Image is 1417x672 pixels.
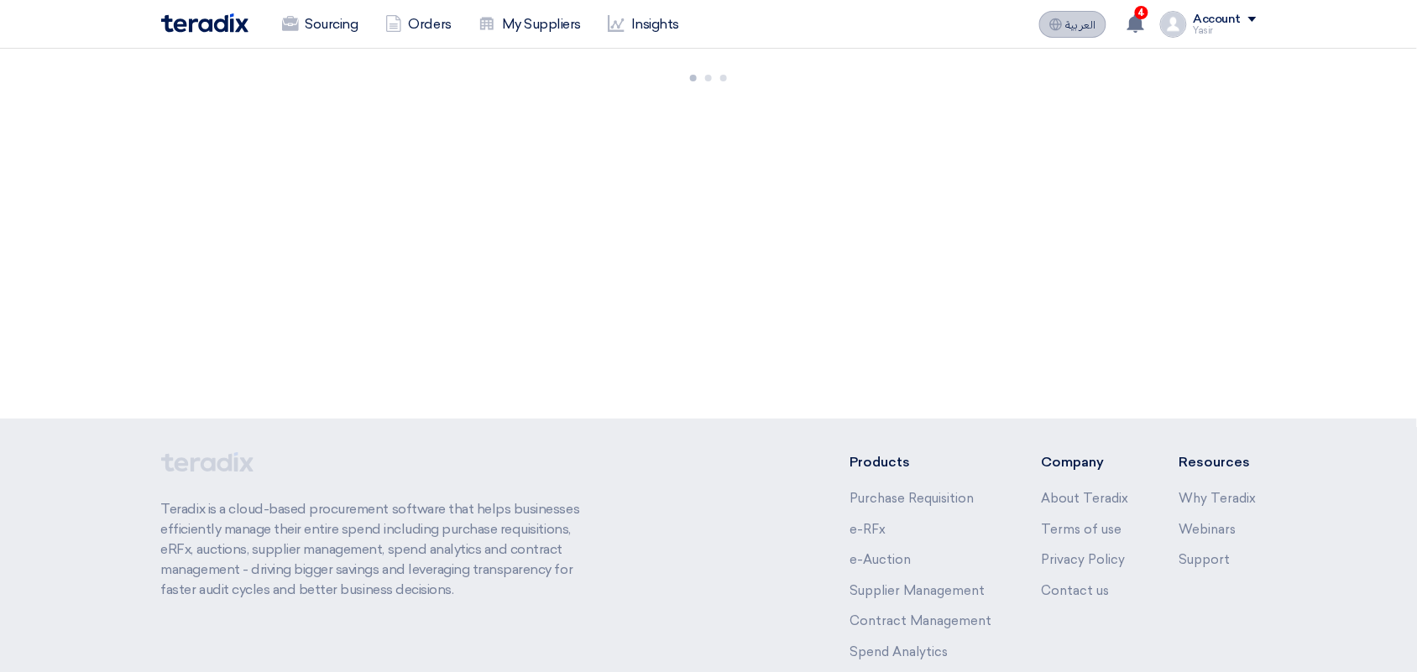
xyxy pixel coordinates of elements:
[1179,522,1237,537] a: Webinars
[850,583,985,598] a: Supplier Management
[850,522,886,537] a: e-RFx
[372,6,465,43] a: Orders
[1042,491,1129,506] a: About Teradix
[1042,583,1110,598] a: Contact us
[269,6,372,43] a: Sourcing
[850,644,948,659] a: Spend Analytics
[1160,11,1187,38] img: profile_test.png
[1066,19,1096,31] span: العربية
[1042,522,1122,537] a: Terms of use
[1042,452,1129,472] li: Company
[850,613,991,628] a: Contract Management
[1179,491,1257,506] a: Why Teradix
[594,6,693,43] a: Insights
[850,552,911,567] a: e-Auction
[1179,452,1257,472] li: Resources
[1194,13,1242,27] div: Account
[1194,26,1257,35] div: Yasir
[850,491,974,506] a: Purchase Requisition
[161,13,248,33] img: Teradix logo
[1179,552,1231,567] a: Support
[1135,6,1148,19] span: 4
[1039,11,1106,38] button: العربية
[161,499,599,600] p: Teradix is a cloud-based procurement software that helps businesses efficiently manage their enti...
[1042,552,1126,567] a: Privacy Policy
[850,452,991,472] li: Products
[465,6,594,43] a: My Suppliers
